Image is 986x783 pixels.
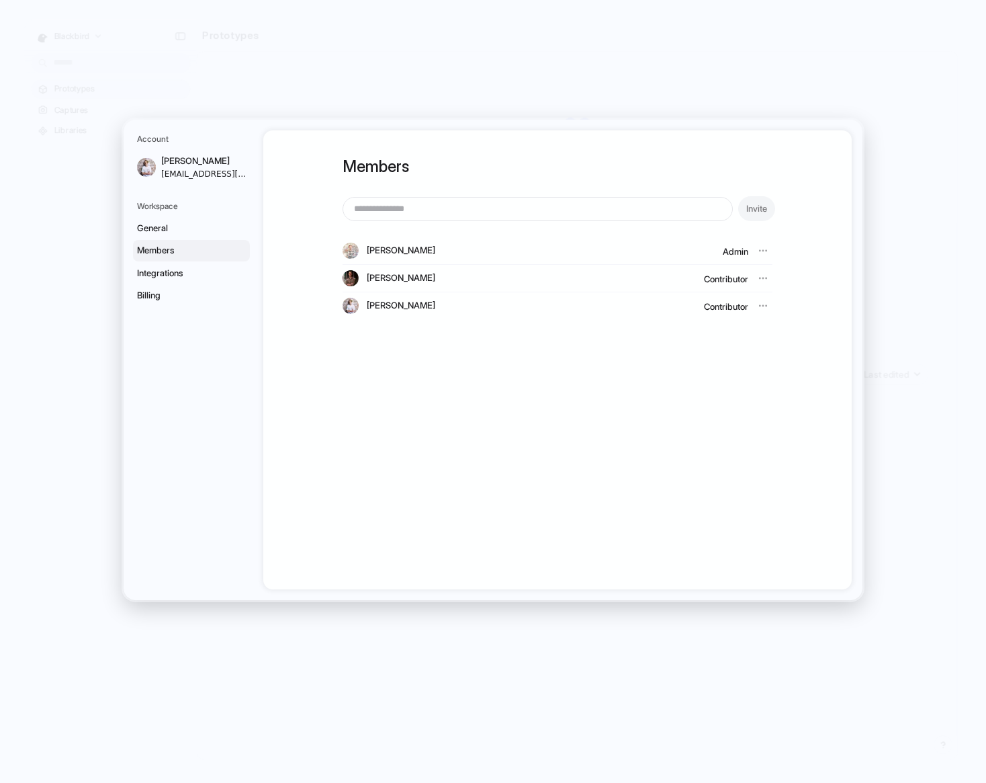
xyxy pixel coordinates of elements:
a: Members [133,240,250,261]
span: Contributor [704,301,748,312]
span: Billing [137,289,223,302]
span: Contributor [704,274,748,284]
span: Integrations [137,267,223,280]
span: Admin [723,246,748,257]
span: [PERSON_NAME] [367,300,435,313]
a: Integrations [133,263,250,284]
span: [PERSON_NAME] [161,155,247,168]
h1: Members [343,155,772,179]
span: [PERSON_NAME] [367,272,435,286]
span: General [137,222,223,235]
a: General [133,218,250,239]
span: [EMAIL_ADDRESS][DOMAIN_NAME] [161,168,247,180]
span: [PERSON_NAME] [367,245,435,258]
h5: Workspace [137,200,250,212]
span: Members [137,244,223,257]
h5: Account [137,133,250,145]
a: Billing [133,285,250,306]
a: [PERSON_NAME][EMAIL_ADDRESS][DOMAIN_NAME] [133,151,250,184]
